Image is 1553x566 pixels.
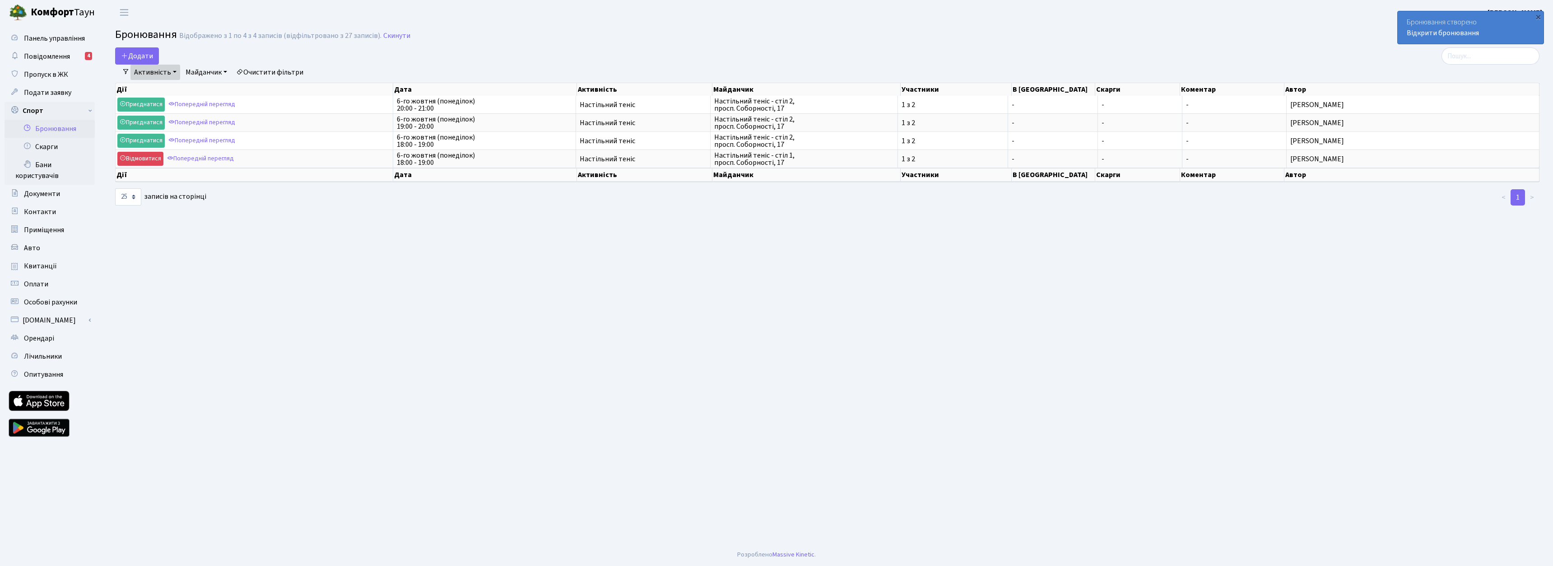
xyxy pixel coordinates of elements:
a: Приєднатися [117,134,165,148]
a: Приміщення [5,221,95,239]
span: Повідомлення [24,51,70,61]
a: Особові рахунки [5,293,95,311]
span: [PERSON_NAME] [1290,155,1535,163]
a: Попередній перегляд [166,134,237,148]
span: 6-го жовтня (понеділок) 18:00 - 19:00 [397,152,572,166]
a: Документи [5,185,95,203]
span: 1 з 2 [902,119,1004,126]
a: Massive Kinetic [772,550,814,559]
a: Авто [5,239,95,257]
span: - [1102,119,1178,126]
a: Попередній перегляд [165,152,236,166]
span: Настільний теніс [580,119,707,126]
div: 4 [85,52,92,60]
th: Дата [393,168,577,182]
th: В [GEOGRAPHIC_DATA] [1012,168,1095,182]
a: Очистити фільтри [232,65,307,80]
span: Орендарі [24,333,54,343]
label: записів на сторінці [115,188,206,206]
th: Скарги [1095,168,1180,182]
span: Авто [24,243,40,253]
span: - [1012,155,1094,163]
span: Лічильники [24,351,62,361]
a: Спорт [5,102,95,120]
span: 6-го жовтня (понеділок) 20:00 - 21:00 [397,98,572,112]
div: Розроблено . [737,550,816,560]
a: Лічильники [5,347,95,365]
th: Автор [1284,168,1539,182]
span: - [1186,100,1189,110]
span: - [1102,101,1178,108]
span: Бронювання [115,27,177,42]
span: Панель управління [24,33,85,43]
span: 6-го жовтня (понеділок) 19:00 - 20:00 [397,116,572,130]
span: Пропуск в ЖК [24,70,68,80]
th: Участники [901,83,1011,96]
select: записів на сторінці [115,188,141,206]
th: Майданчик [712,83,901,96]
span: Подати заявку [24,88,71,98]
span: Оплати [24,279,48,289]
button: Переключити навігацію [113,5,135,20]
span: - [1102,137,1178,145]
span: Настільний теніс [580,137,707,145]
span: Настільний теніс - стіл 2, просп. Соборності, 17 [714,134,894,148]
a: Пропуск в ЖК [5,65,95,84]
span: 1 з 2 [902,137,1004,145]
th: Дата [393,83,577,96]
th: Автор [1284,83,1539,96]
span: Таун [31,5,95,20]
th: Участники [901,168,1011,182]
a: Панель управління [5,29,95,47]
input: Пошук... [1441,47,1539,65]
a: Попередній перегляд [166,98,237,112]
b: [PERSON_NAME] [1488,8,1542,18]
span: - [1012,137,1094,145]
span: Настільний теніс - стіл 2, просп. Соборності, 17 [714,116,894,130]
a: Опитування [5,365,95,384]
span: - [1102,155,1178,163]
span: - [1186,118,1189,128]
th: Активність [577,168,712,182]
span: Особові рахунки [24,297,77,307]
span: [PERSON_NAME] [1290,137,1535,145]
img: logo.png [9,4,27,22]
span: - [1012,119,1094,126]
span: Контакти [24,207,56,217]
a: Подати заявку [5,84,95,102]
span: 1 з 2 [902,101,1004,108]
a: Приєднатися [117,116,165,130]
th: Активність [577,83,712,96]
th: Дії [116,168,393,182]
a: Відкрити бронювання [1407,28,1479,38]
th: Майданчик [712,168,901,182]
span: Приміщення [24,225,64,235]
div: Відображено з 1 по 4 з 4 записів (відфільтровано з 27 записів). [179,32,381,40]
a: Попередній перегляд [166,116,237,130]
a: Активність [130,65,180,80]
a: Скарги [5,138,95,156]
span: 1 з 2 [902,155,1004,163]
span: Настільний теніс [580,155,707,163]
span: Настільний теніс [580,101,707,108]
a: [PERSON_NAME] [1488,7,1542,18]
a: Відмовитися [117,152,163,166]
a: Бани користувачів [5,156,95,185]
span: - [1186,154,1189,164]
div: Бронювання створено [1398,11,1544,44]
div: × [1534,12,1543,21]
span: Квитанції [24,261,57,271]
a: Оплати [5,275,95,293]
a: Майданчик [182,65,231,80]
a: Орендарі [5,329,95,347]
span: Опитування [24,370,63,379]
th: Коментар [1180,83,1285,96]
span: - [1012,101,1094,108]
a: Квитанції [5,257,95,275]
a: Скинути [383,32,410,40]
a: [DOMAIN_NAME] [5,311,95,329]
a: Бронювання [5,120,95,138]
th: В [GEOGRAPHIC_DATA] [1012,83,1095,96]
th: Дії [116,83,393,96]
span: Настільний теніс - стіл 1, просп. Соборності, 17 [714,152,894,166]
